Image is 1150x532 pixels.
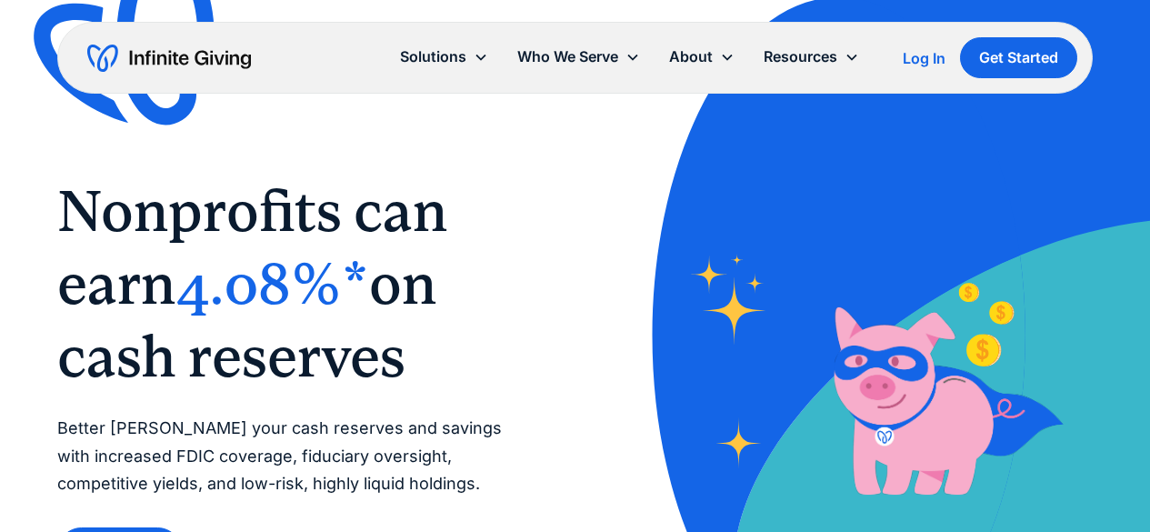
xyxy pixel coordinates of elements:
span: 4.08%* [175,250,369,317]
div: Who We Serve [503,37,655,76]
div: Who We Serve [517,45,618,69]
a: Log In [903,47,945,69]
div: Log In [903,51,945,65]
span: Nonprofits can earn [57,177,447,317]
p: Better [PERSON_NAME] your cash reserves and savings with increased FDIC coverage, fiduciary overs... [57,415,538,498]
div: Solutions [385,37,503,76]
a: home [87,44,251,73]
div: Resources [749,37,874,76]
div: Solutions [400,45,466,69]
div: About [669,45,713,69]
div: About [655,37,749,76]
h1: ‍ ‍ [57,175,538,393]
div: Resources [764,45,837,69]
a: Get Started [960,37,1077,78]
